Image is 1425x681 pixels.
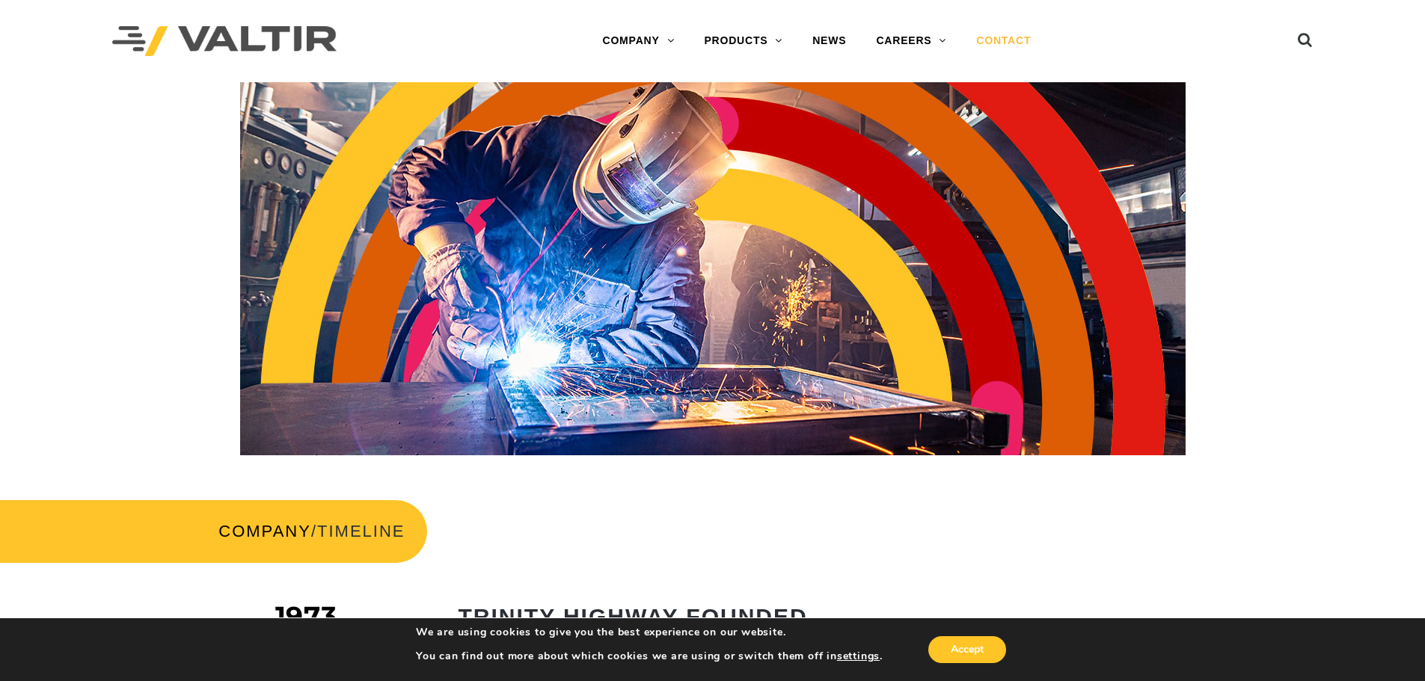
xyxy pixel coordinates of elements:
img: Valtir [112,26,337,57]
a: CAREERS [861,26,961,56]
a: NEWS [797,26,861,56]
a: PRODUCTS [689,26,797,56]
strong: TRINITY HIGHWAY FOUNDED [459,604,808,629]
p: We are using cookies to give you the best experience on our website. [416,626,883,639]
button: settings [837,650,880,663]
a: COMPANY [218,522,311,540]
span: 1973 [275,600,337,632]
a: CONTACT [961,26,1046,56]
button: Accept [928,636,1006,663]
span: TIMELINE [317,522,405,540]
img: Header_Timeline [240,82,1186,455]
p: You can find out more about which cookies we are using or switch them off in . [416,650,883,663]
a: COMPANY [587,26,689,56]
